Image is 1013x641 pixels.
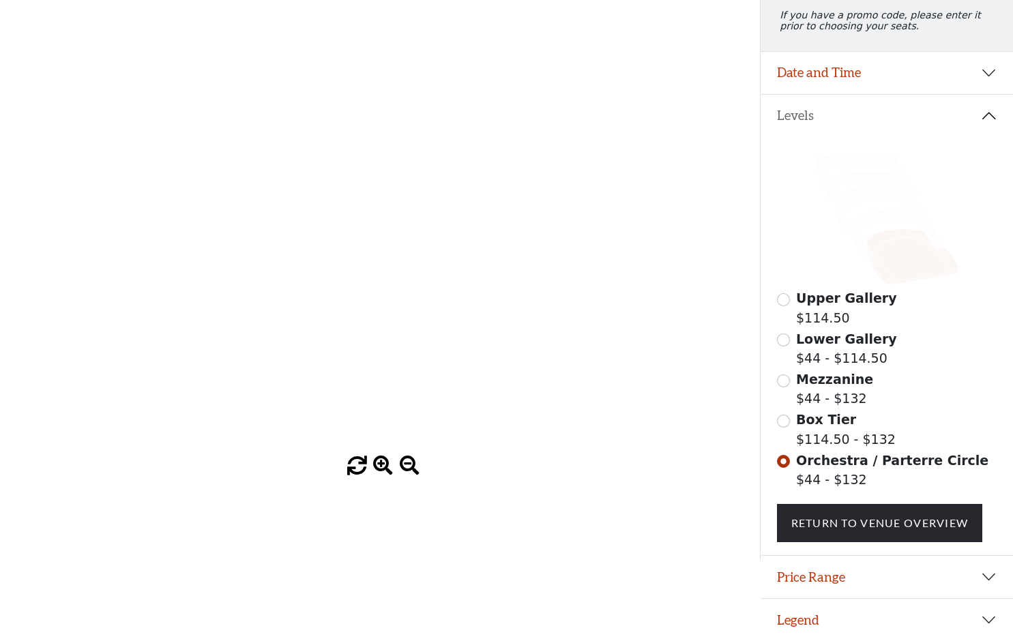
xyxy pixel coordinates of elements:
[761,95,1013,137] button: Levels
[816,153,907,175] path: Upper Gallery - Seats Available: 273
[796,412,856,427] span: Box Tier
[777,504,983,542] a: Return To Venue Overview
[796,288,897,327] label: $114.50
[796,370,873,408] label: $44 - $132
[823,171,919,202] path: Lower Gallery - Seats Available: 36
[834,186,931,235] path: Mezzanine - Seats Available: 26
[796,329,897,368] label: $44 - $114.50
[796,453,988,468] span: Orchestra / Parterre Circle
[761,52,1013,94] button: Date and Time
[400,456,420,476] button: zoom out
[780,10,993,31] p: If you have a promo code, please enter it prior to choosing your seats.
[850,209,943,259] path: Box Tier - Seats Available: 14
[761,599,1013,641] button: Legend
[796,331,897,346] span: Lower Gallery
[761,556,1013,598] button: Price Range
[796,451,988,490] label: $44 - $132
[373,456,393,476] button: zoom in
[796,410,896,449] label: $114.50 - $132
[796,372,873,387] span: Mezzanine
[796,290,897,305] span: Upper Gallery
[347,456,367,476] button: reset zoom
[866,229,958,284] path: Orchestra / Parterre Circle - Seats Available: 14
